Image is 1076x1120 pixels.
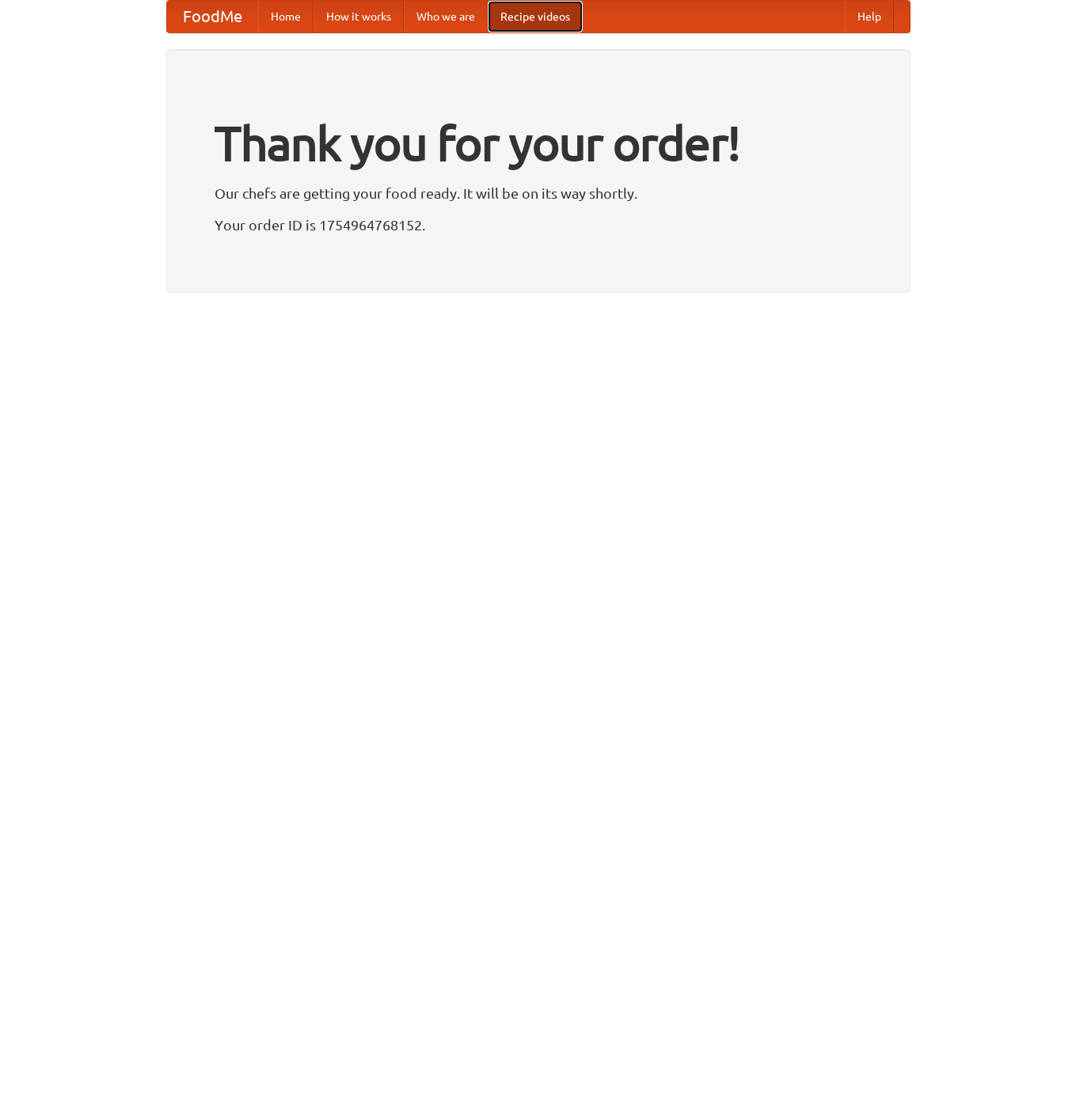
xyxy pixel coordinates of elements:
[488,1,583,32] a: Recipe videos
[258,1,314,32] a: Home
[845,1,894,32] a: Help
[404,1,488,32] a: Who we are
[215,105,862,181] h1: Thank you for your order!
[314,1,404,32] a: How it works
[215,213,862,237] p: Your order ID is 1754964768152.
[167,1,258,32] a: FoodMe
[215,181,862,205] p: Our chefs are getting your food ready. It will be on its way shortly.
